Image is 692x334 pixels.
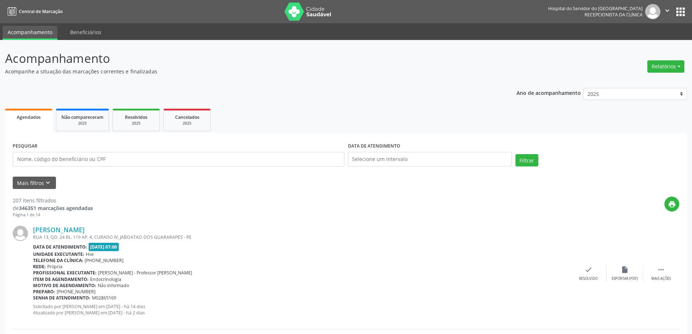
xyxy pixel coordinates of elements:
[98,270,192,276] span: [PERSON_NAME] - Professor [PERSON_NAME]
[169,121,205,126] div: 2025
[33,276,89,282] b: Item de agendamento:
[19,8,62,15] span: Central de Marcação
[33,234,570,240] div: RUA 13, QD. 24 BL. 119 AP. 4, CURADO IV, JABOATAO DOS GUARARAPES - PE
[33,263,46,270] b: Rede:
[3,26,57,40] a: Acompanhamento
[33,251,84,257] b: Unidade executante:
[517,88,581,97] p: Ano de acompanhamento
[13,226,28,241] img: img
[57,289,96,295] span: [PHONE_NUMBER]
[348,152,512,166] input: Selecione um intervalo
[647,60,684,73] button: Relatórios
[47,263,62,270] span: Própria
[660,4,674,19] button: 
[92,295,116,301] span: M02865169
[674,5,687,18] button: apps
[13,177,56,189] button: Mais filtroskeyboard_arrow_down
[44,179,52,187] i: keyboard_arrow_down
[175,114,199,120] span: Cancelados
[13,152,344,166] input: Nome, código do beneficiário ou CPF
[13,212,93,218] div: Página 1 de 14
[98,282,129,289] span: Não informado
[33,295,90,301] b: Senha de atendimento:
[651,276,671,281] div: Mais ações
[61,114,104,120] span: Não compareceram
[515,154,538,166] button: Filtrar
[664,197,679,212] button: print
[13,197,93,204] div: 207 itens filtrados
[19,205,93,212] strong: 346351 marcações agendadas
[85,257,124,263] span: [PHONE_NUMBER]
[348,141,400,152] label: DATA DE ATENDIMENTO
[125,114,147,120] span: Resolvidos
[33,270,97,276] b: Profissional executante:
[17,114,41,120] span: Agendados
[548,5,643,12] div: Hospital do Servidor do [GEOGRAPHIC_DATA]
[90,276,121,282] span: Endocrinologia
[65,26,106,39] a: Beneficiários
[668,200,676,208] i: print
[5,68,482,75] p: Acompanhe a situação das marcações correntes e finalizadas
[33,303,570,316] p: Solicitado por [PERSON_NAME] em [DATE] - há 14 dias Atualizado por [PERSON_NAME] em [DATE] - há 2...
[33,282,96,289] b: Motivo de agendamento:
[13,141,37,152] label: PESQUISAR
[33,244,87,250] b: Data de atendimento:
[118,121,154,126] div: 2025
[584,12,643,18] span: Recepcionista da clínica
[612,276,638,281] div: Exportar (PDF)
[657,266,665,274] i: 
[33,289,55,295] b: Preparo:
[61,121,104,126] div: 2025
[13,204,93,212] div: de
[584,266,592,274] i: check
[86,251,94,257] span: Hse
[663,7,671,15] i: 
[579,276,598,281] div: Resolvido
[33,257,83,263] b: Telefone da clínica:
[89,243,119,251] span: [DATE] 07:00
[645,4,660,19] img: img
[33,226,85,234] a: [PERSON_NAME]
[5,49,482,68] p: Acompanhamento
[5,5,62,17] a: Central de Marcação
[621,266,629,274] i: insert_drive_file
